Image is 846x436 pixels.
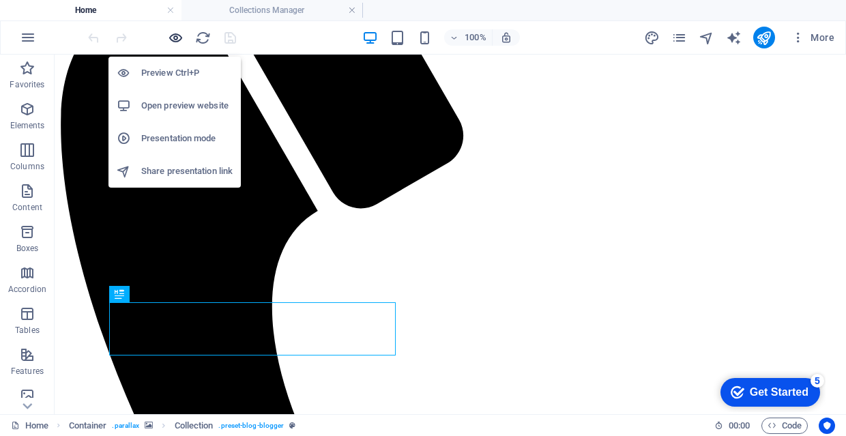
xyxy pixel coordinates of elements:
span: . preset-blog-blogger [218,418,284,434]
i: This element contains a background [145,422,153,429]
p: Columns [10,161,44,172]
button: pages [671,29,688,46]
h6: Presentation mode [141,130,233,147]
i: Reload page [195,30,211,46]
span: Click to select. Double-click to edit [69,418,107,434]
button: Usercentrics [819,418,835,434]
h6: Session time [714,418,750,434]
span: : [738,420,740,431]
a: Click to cancel selection. Double-click to open Pages [11,418,48,434]
h6: Preview Ctrl+P [141,65,233,81]
button: Code [761,418,808,434]
p: Content [12,202,42,213]
span: . parallax [112,418,139,434]
button: reload [194,29,211,46]
p: Elements [10,120,45,131]
div: Get Started 5 items remaining, 0% complete [11,7,111,35]
i: Publish [756,30,772,46]
p: Tables [15,325,40,336]
p: Favorites [10,79,44,90]
i: Design (Ctrl+Alt+Y) [644,30,660,46]
p: Features [11,366,44,377]
h6: Share presentation link [141,163,233,179]
span: 00 00 [729,418,750,434]
button: More [786,27,840,48]
nav: breadcrumb [69,418,296,434]
i: Navigator [699,30,714,46]
i: AI Writer [726,30,742,46]
i: This element is a customizable preset [289,422,295,429]
button: design [644,29,660,46]
h4: Collections Manager [181,3,363,18]
button: publish [753,27,775,48]
span: More [791,31,834,44]
span: Code [768,418,802,434]
span: Click to select. Double-click to edit [175,418,214,434]
div: Get Started [40,15,99,27]
p: Accordion [8,284,46,295]
h6: 100% [465,29,486,46]
button: 100% [444,29,493,46]
i: Pages (Ctrl+Alt+S) [671,30,687,46]
p: Boxes [16,243,39,254]
h6: Open preview website [141,98,233,114]
button: text_generator [726,29,742,46]
div: 5 [101,3,115,16]
i: On resize automatically adjust zoom level to fit chosen device. [500,31,512,44]
button: navigator [699,29,715,46]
